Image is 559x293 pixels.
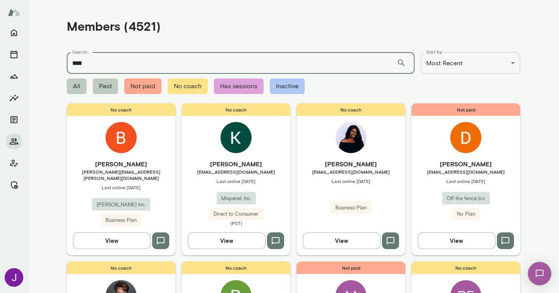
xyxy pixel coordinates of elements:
[72,49,90,55] label: Search...
[442,195,490,202] span: Off the fence b.v.
[67,19,161,33] h4: Members (4521)
[6,177,22,193] button: Manage
[220,122,252,153] img: Kara Barcelon
[101,216,141,224] span: Business Plan
[92,201,150,209] span: [PERSON_NAME] Inc.
[452,210,480,218] span: No Plan
[6,47,22,62] button: Sessions
[106,122,137,153] img: Brian Lloyd-Newberry
[297,178,405,184] span: Last online [DATE]
[6,134,22,149] button: Members
[73,232,151,249] button: View
[297,159,405,169] h6: [PERSON_NAME]
[331,204,371,212] span: Business Plan
[411,169,520,175] span: [EMAIL_ADDRESS][DOMAIN_NAME]
[67,159,175,169] h6: [PERSON_NAME]
[182,178,290,184] span: Last online [DATE]
[67,262,175,274] span: No coach
[182,103,290,116] span: No coach
[6,25,22,40] button: Home
[8,5,20,20] img: Mento
[303,232,380,249] button: View
[411,103,520,116] span: Not paid
[297,103,405,116] span: No coach
[297,262,405,274] span: Not paid
[67,78,87,94] span: All
[418,232,495,249] button: View
[6,112,22,127] button: Documents
[411,178,520,184] span: Last online [DATE]
[209,210,263,218] span: Direct to Consumer
[67,184,175,190] span: Last online [DATE]
[6,90,22,106] button: Insights
[297,169,405,175] span: [EMAIL_ADDRESS][DOMAIN_NAME]
[426,49,442,55] label: Sort by
[6,68,22,84] button: Growth Plan
[168,78,208,94] span: No coach
[182,262,290,274] span: No coach
[67,103,175,116] span: No coach
[421,52,520,74] div: Most Recent
[188,232,266,249] button: View
[182,169,290,175] span: [EMAIL_ADDRESS][DOMAIN_NAME]
[450,122,481,153] img: Dany Kazadi
[5,268,23,287] img: Jocelyn Grodin
[411,262,520,274] span: No coach
[67,169,175,181] span: [PERSON_NAME][EMAIL_ADDRESS][PERSON_NAME][DOMAIN_NAME]
[182,159,290,169] h6: [PERSON_NAME]
[93,78,118,94] span: Paid
[6,155,22,171] button: Client app
[411,159,520,169] h6: [PERSON_NAME]
[124,78,161,94] span: Not paid
[182,220,290,226] span: (PST)
[270,78,305,94] span: Inactive
[214,78,264,94] span: Has sessions
[217,195,256,202] span: Mixpanel, Inc.
[335,122,366,153] img: Shola Agunbiade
